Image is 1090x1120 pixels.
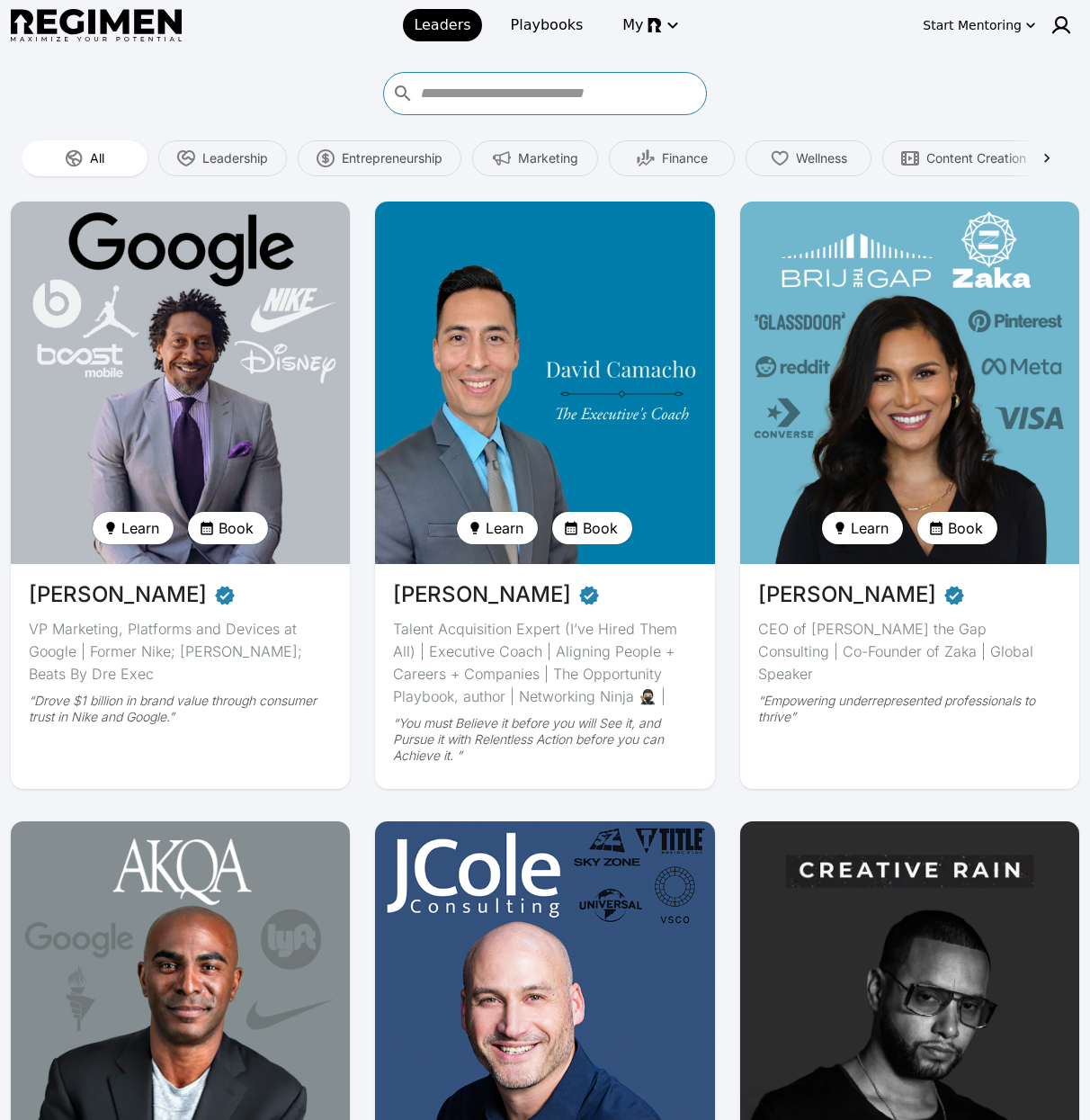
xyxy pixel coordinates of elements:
[1050,14,1072,36] img: user icon
[609,140,735,176] button: Finance
[882,140,1045,176] button: Content Creation
[414,14,470,36] span: Leaders
[901,149,919,167] img: Content Creation
[317,149,335,167] img: Entrepreneurship
[219,517,254,539] span: Book
[29,693,332,725] div: “Drove $1 billion in brand value through consumer trust in Nike and Google.”
[662,149,708,167] span: Finance
[500,9,594,41] a: Playbooks
[214,578,236,611] span: Verified partner - Daryl Butler
[298,140,461,176] button: Entrepreneurship
[383,72,707,115] div: Who do you want to learn from?
[22,140,147,176] button: All
[457,512,538,544] button: Learn
[11,202,350,564] img: avatar of Daryl Butler
[758,578,936,611] span: [PERSON_NAME]
[393,618,696,708] div: Talent Acquisition Expert (I’ve Hired Them All) | Executive Coach | Aligning People + Careers + C...
[771,149,789,167] img: Wellness
[637,149,655,167] img: Finance
[851,517,889,539] span: Learn
[612,9,686,41] button: My
[948,517,983,539] span: Book
[121,517,159,539] span: Learn
[11,9,182,42] img: Regimen logo
[622,14,643,36] span: My
[926,149,1026,167] span: Content Creation
[403,9,481,41] a: Leaders
[758,618,1061,685] div: CEO of [PERSON_NAME] the Gap Consulting | Co-Founder of Zaka | Global Speaker
[578,578,600,611] span: Verified partner - David Camacho
[177,149,195,167] img: Leadership
[29,618,332,685] div: VP Marketing, Platforms and Devices at Google | Former Nike; [PERSON_NAME]; Beats By Dre Exec
[923,16,1022,34] div: Start Mentoring
[29,578,207,611] span: [PERSON_NAME]
[342,149,442,167] span: Entrepreneurship
[511,14,584,36] span: Playbooks
[472,140,598,176] button: Marketing
[746,140,871,176] button: Wellness
[583,517,618,539] span: Book
[758,693,1061,725] div: “Empowering underrepresented professionals to thrive”
[486,517,523,539] span: Learn
[740,202,1079,564] img: avatar of Devika Brij
[822,512,903,544] button: Learn
[552,512,632,544] button: Book
[93,512,174,544] button: Learn
[375,202,714,564] img: avatar of David Camacho
[393,715,696,764] div: “You must Believe it before you will See it, and Pursue it with Relentless Action before you can ...
[65,149,83,167] img: All
[518,149,578,167] span: Marketing
[90,149,104,167] span: All
[796,149,847,167] span: Wellness
[188,512,268,544] button: Book
[158,140,287,176] button: Leadership
[493,149,511,167] img: Marketing
[919,11,1040,40] button: Start Mentoring
[943,578,965,611] span: Verified partner - Devika Brij
[917,512,997,544] button: Book
[202,149,268,167] span: Leadership
[393,578,571,611] span: [PERSON_NAME]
